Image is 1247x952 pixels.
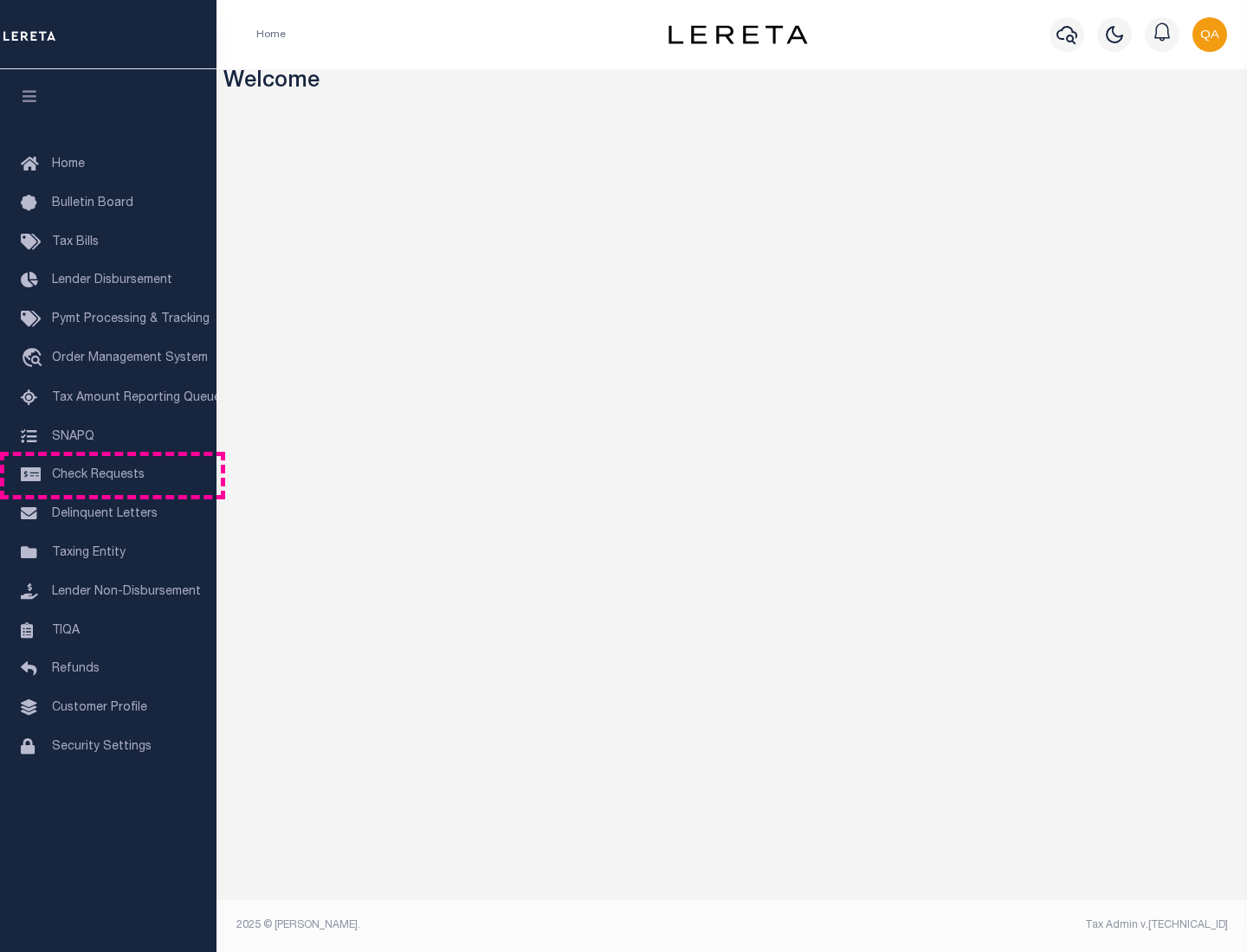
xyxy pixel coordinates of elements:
[223,69,1241,96] h3: Welcome
[52,197,133,209] span: Bulletin Board
[669,25,807,44] img: logo-dark.svg
[52,663,100,675] span: Refunds
[745,917,1228,933] div: Tax Admin v.[TECHNICAL_ID]
[52,547,126,559] span: Taxing Entity
[52,508,158,520] span: Delinquent Letters
[1192,17,1227,52] img: svg+xml;base64,PHN2ZyB4bWxucz0iaHR0cDovL3d3dy53My5vcmcvMjAwMC9zdmciIHBvaW50ZXItZXZlbnRzPSJub25lIi...
[52,430,94,442] span: SNAPQ
[223,917,733,933] div: 2025 © [PERSON_NAME].
[21,348,48,370] i: travel_explore
[52,702,147,714] span: Customer Profile
[52,352,208,364] span: Order Management System
[52,158,85,170] span: Home
[52,313,210,325] span: Pymt Processing & Tracking
[52,469,145,481] span: Check Requests
[52,741,152,753] span: Security Settings
[52,586,201,598] span: Lender Non-Disbursement
[52,624,80,636] span: TIQA
[52,236,99,248] span: Tax Bills
[52,274,172,286] span: Lender Disbursement
[256,27,286,42] li: Home
[52,392,221,404] span: Tax Amount Reporting Queue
